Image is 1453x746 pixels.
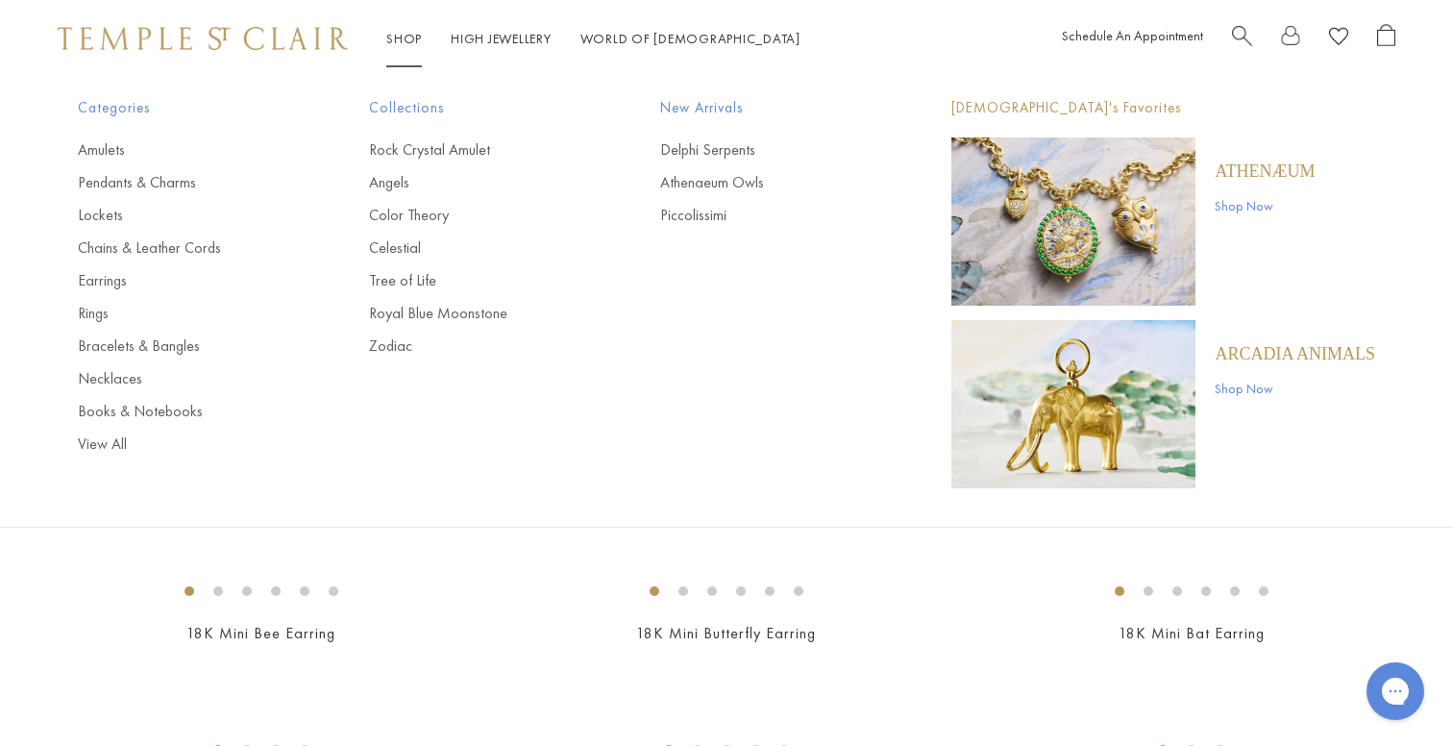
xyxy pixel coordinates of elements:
a: Schedule An Appointment [1062,27,1203,44]
a: 18K Mini Bat Earring [1119,623,1265,643]
a: Royal Blue Moonstone [369,303,583,324]
a: Shop Now [1215,378,1375,399]
a: Piccolissimi [660,205,874,226]
a: Athenæum [1215,161,1315,182]
a: Delphi Serpents [660,139,874,161]
a: Bracelets & Bangles [78,336,292,357]
a: ARCADIA ANIMALS [1215,343,1375,364]
a: Chains & Leather Cords [78,237,292,259]
a: Amulets [78,139,292,161]
a: Angels [369,172,583,193]
a: High JewelleryHigh Jewellery [451,30,552,47]
a: World of [DEMOGRAPHIC_DATA]World of [DEMOGRAPHIC_DATA] [580,30,800,47]
span: Collections [369,96,583,120]
nav: Main navigation [386,27,800,51]
a: Color Theory [369,205,583,226]
p: [DEMOGRAPHIC_DATA]'s Favorites [951,96,1375,120]
a: Lockets [78,205,292,226]
a: Shop Now [1215,195,1315,216]
a: 18K Mini Butterfly Earring [636,623,816,643]
a: ShopShop [386,30,422,47]
span: Categories [78,96,292,120]
a: Rings [78,303,292,324]
a: Athenaeum Owls [660,172,874,193]
span: New Arrivals [660,96,874,120]
a: Pendants & Charms [78,172,292,193]
a: View All [78,434,292,455]
iframe: Gorgias live chat messenger [1357,656,1434,727]
a: Tree of Life [369,270,583,291]
a: Earrings [78,270,292,291]
a: 18K Mini Bee Earring [186,623,335,643]
a: Rock Crystal Amulet [369,139,583,161]
a: Zodiac [369,336,583,357]
a: View Wishlist [1329,24,1348,54]
a: Celestial [369,237,583,259]
a: Books & Notebooks [78,401,292,422]
img: Temple St. Clair [58,27,348,50]
a: Open Shopping Bag [1377,24,1395,54]
a: Necklaces [78,368,292,389]
a: Search [1232,24,1252,54]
